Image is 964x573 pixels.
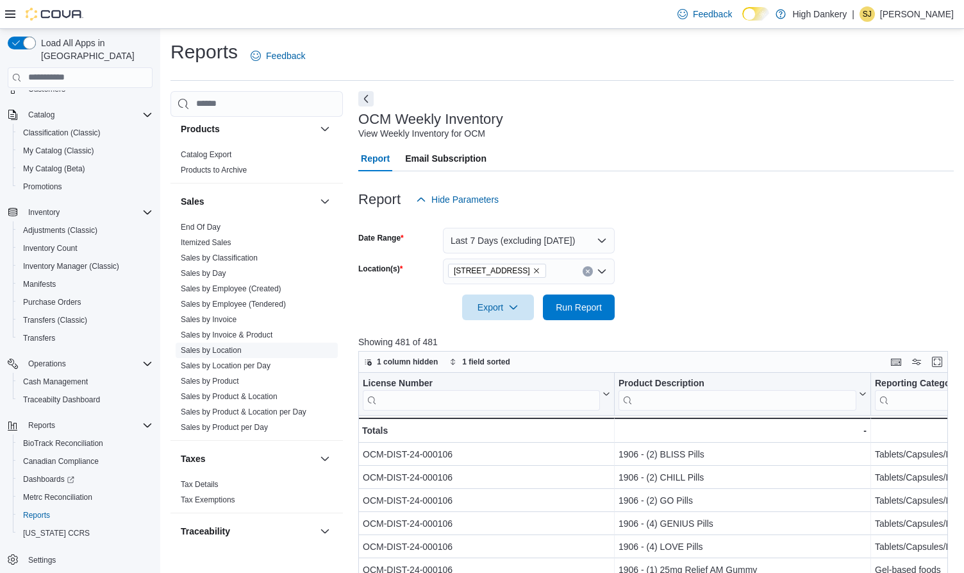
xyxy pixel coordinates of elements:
a: Dashboards [13,470,158,488]
button: Last 7 Days (excluding [DATE]) [443,228,615,253]
div: 1906 - (4) LOVE Pills [619,539,867,554]
button: Enter fullscreen [929,354,945,370]
button: Manifests [13,275,158,293]
span: 1 column hidden [377,357,438,367]
span: Run Report [556,301,602,314]
button: Promotions [13,178,158,196]
span: Report [361,146,390,171]
a: Traceabilty Dashboard [18,392,105,407]
span: Products to Archive [181,165,247,175]
div: Taxes [170,477,343,513]
a: Tax Exemptions [181,495,235,504]
button: Inventory Count [13,239,158,257]
a: Inventory Manager (Classic) [18,259,124,274]
a: Sales by Day [181,269,226,278]
button: Reports [13,506,158,524]
a: Sales by Location [181,346,242,355]
span: Inventory Manager (Classic) [23,261,119,271]
span: Metrc Reconciliation [23,492,92,502]
span: Operations [23,356,153,372]
span: Metrc Reconciliation [18,490,153,505]
button: Catalog [3,106,158,124]
button: Metrc Reconciliation [13,488,158,506]
h3: Products [181,123,220,135]
a: Transfers [18,330,60,346]
a: Purchase Orders [18,295,87,310]
span: Canadian Compliance [23,456,99,466]
span: Sales by Day [181,268,226,278]
span: Transfers (Classic) [23,315,87,325]
span: Tax Details [181,479,219,490]
span: Manifests [18,277,153,292]
a: Settings [23,552,61,568]
span: 1 field sorted [462,357,510,367]
div: Product Description [619,377,856,389]
a: Sales by Invoice & Product [181,330,272,339]
span: Washington CCRS [18,526,153,541]
span: Manifests [23,279,56,289]
a: Dashboards [18,472,79,487]
button: License Number [363,377,610,410]
button: Open list of options [597,266,607,277]
span: Reports [18,508,153,523]
button: Next [358,91,374,107]
button: Traceability [181,525,315,538]
span: Sales by Product [181,376,239,386]
button: Product Description [619,377,867,410]
a: Sales by Location per Day [181,361,270,370]
div: - [619,423,867,438]
span: Operations [28,359,66,369]
a: Sales by Invoice [181,315,237,324]
span: Sales by Location per Day [181,361,270,371]
h3: Report [358,192,401,207]
span: 7815 3rd Ave [448,264,546,278]
span: End Of Day [181,222,220,232]
span: Adjustments (Classic) [18,223,153,238]
span: Classification (Classic) [23,128,101,138]
span: Reports [23,510,50,520]
span: Catalog Export [181,150,231,160]
a: Classification (Classic) [18,125,106,141]
h3: Traceability [181,525,230,538]
span: Reports [28,420,55,431]
span: Catalog [23,107,153,123]
label: Date Range [358,233,404,243]
button: Cash Management [13,373,158,391]
span: Export [470,295,526,320]
span: Canadian Compliance [18,454,153,469]
h1: Reports [170,39,238,65]
a: Metrc Reconciliation [18,490,97,505]
button: Reports [23,418,60,433]
button: Inventory Manager (Classic) [13,257,158,275]
span: Sales by Product & Location [181,391,278,402]
button: Traceability [317,524,333,539]
button: Operations [3,355,158,373]
button: Reports [3,416,158,434]
button: Transfers (Classic) [13,311,158,329]
span: [US_STATE] CCRS [23,528,90,538]
a: [US_STATE] CCRS [18,526,95,541]
span: Promotions [18,179,153,194]
span: Inventory [23,205,153,220]
span: Inventory Count [23,243,78,253]
button: Products [181,123,315,135]
div: 1906 - (2) BLISS Pills [619,447,867,462]
div: View Weekly Inventory for OCM [358,127,485,141]
div: Totals [362,423,610,438]
div: License Number [363,377,600,410]
div: Products [170,147,343,183]
button: 1 field sorted [444,354,515,370]
div: OCM-DIST-24-000106 [363,516,610,531]
button: Run Report [543,295,615,320]
a: Sales by Product & Location [181,392,278,401]
span: Email Subscription [405,146,486,171]
a: Feedback [672,1,737,27]
span: Settings [28,555,56,565]
span: BioTrack Reconciliation [18,436,153,451]
a: Sales by Employee (Created) [181,284,281,293]
button: Remove 7815 3rd Ave from selection in this group [533,267,540,275]
p: | [852,6,854,22]
h3: Sales [181,195,204,208]
span: Itemized Sales [181,237,231,248]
